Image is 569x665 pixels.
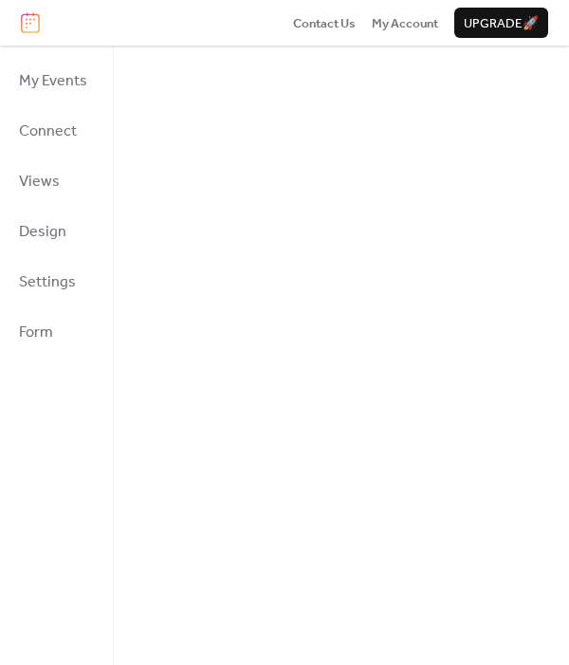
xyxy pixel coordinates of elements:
[19,117,77,146] span: Connect
[8,60,99,101] a: My Events
[19,318,53,347] span: Form
[372,14,438,33] span: My Account
[293,13,356,32] a: Contact Us
[8,160,99,201] a: Views
[19,268,76,297] span: Settings
[8,261,99,302] a: Settings
[19,167,60,196] span: Views
[8,110,99,151] a: Connect
[464,14,539,33] span: Upgrade 🚀
[21,12,40,33] img: logo
[19,217,66,247] span: Design
[293,14,356,33] span: Contact Us
[454,8,548,38] button: Upgrade🚀
[372,13,438,32] a: My Account
[19,66,87,96] span: My Events
[8,211,99,251] a: Design
[8,311,99,352] a: Form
